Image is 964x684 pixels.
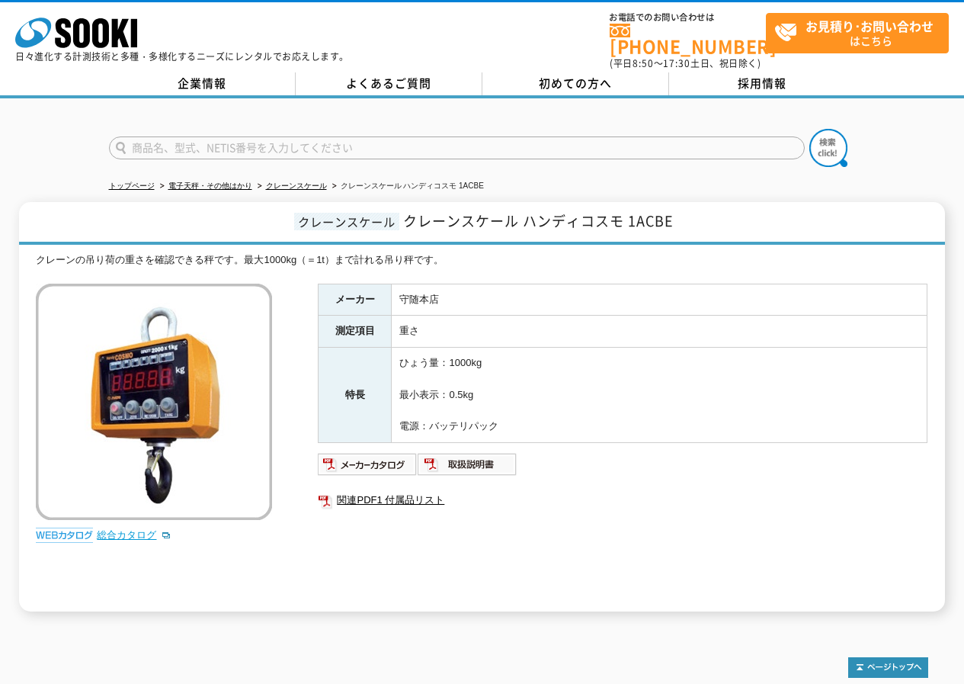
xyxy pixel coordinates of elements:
[392,316,927,348] td: 重さ
[610,56,761,70] span: (平日 ～ 土日、祝日除く)
[266,181,327,190] a: クレーンスケール
[97,529,171,541] a: 総合カタログ
[392,348,927,443] td: ひょう量：1000kg 最小表示：0.5kg 電源：バッテリパック
[669,72,856,95] a: 採用情報
[482,72,669,95] a: 初めての方へ
[766,13,949,53] a: お見積り･お問い合わせはこちら
[319,348,392,443] th: 特長
[109,72,296,95] a: 企業情報
[418,462,517,474] a: 取扱説明書
[805,17,934,35] strong: お見積り･お問い合わせ
[392,284,927,316] td: 守随本店
[15,52,349,61] p: 日々進化する計測技術と多種・多様化するニーズにレンタルでお応えします。
[809,129,847,167] img: btn_search.png
[633,56,654,70] span: 8:50
[318,462,418,474] a: メーカーカタログ
[848,657,928,678] img: トップページへ
[318,452,418,477] img: メーカーカタログ
[774,14,948,52] span: はこちら
[329,178,484,194] li: クレーンスケール ハンディコスモ 1ACBE
[663,56,690,70] span: 17:30
[36,284,272,520] img: クレーンスケール ハンディコスモ 1ACBE
[418,452,517,477] img: 取扱説明書
[610,24,766,55] a: [PHONE_NUMBER]
[318,490,927,510] a: 関連PDF1 付属品リスト
[109,181,155,190] a: トップページ
[168,181,252,190] a: 電子天秤・その他はかり
[36,252,927,268] div: クレーンの吊り荷の重さを確認できる秤です。最大1000kg（＝1t）まで計れる吊り秤です。
[294,213,399,230] span: クレーンスケール
[539,75,612,92] span: 初めての方へ
[319,316,392,348] th: 測定項目
[296,72,482,95] a: よくあるご質問
[610,13,766,22] span: お電話でのお問い合わせは
[319,284,392,316] th: メーカー
[36,528,93,543] img: webカタログ
[403,210,674,231] span: クレーンスケール ハンディコスモ 1ACBE
[109,136,805,159] input: 商品名、型式、NETIS番号を入力してください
